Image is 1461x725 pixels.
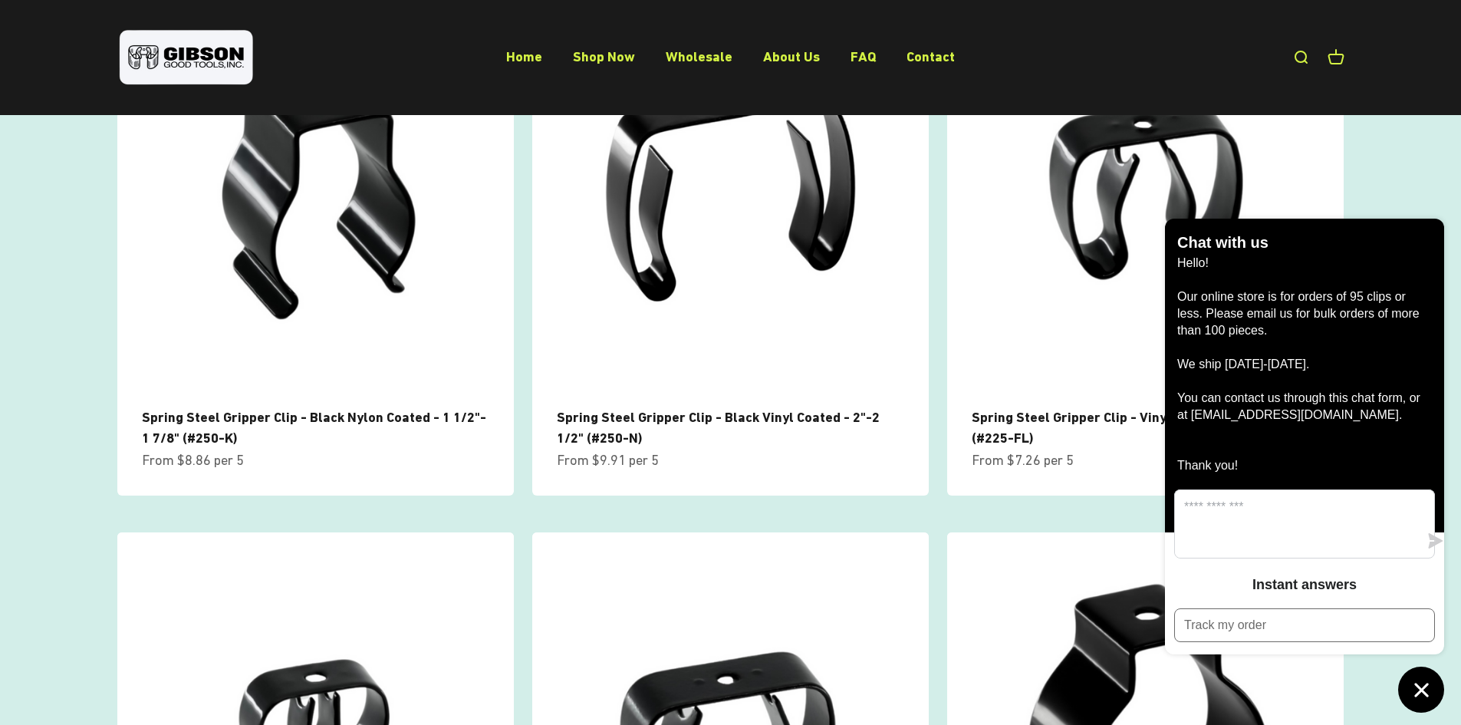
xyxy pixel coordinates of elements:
[907,48,955,64] a: Contact
[573,48,635,64] a: Shop Now
[666,48,732,64] a: Wholesale
[142,409,486,446] a: Spring Steel Gripper Clip - Black Nylon Coated - 1 1/2"- 1 7/8" (#250-K)
[972,450,1074,472] sale-price: From $7.26 per 5
[763,48,820,64] a: About Us
[557,409,880,446] a: Spring Steel Gripper Clip - Black Vinyl Coated - 2"-2 1/2" (#250-N)
[506,48,542,64] a: Home
[1160,219,1449,713] inbox-online-store-chat: Shopify online store chat
[557,450,659,472] sale-price: From $9.91 per 5
[851,48,876,64] a: FAQ
[972,409,1301,446] a: Spring Steel Gripper Clip - Vinyl Coated - 3/4"-1 1/8" (#225-FL)
[142,450,244,472] sale-price: From $8.86 per 5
